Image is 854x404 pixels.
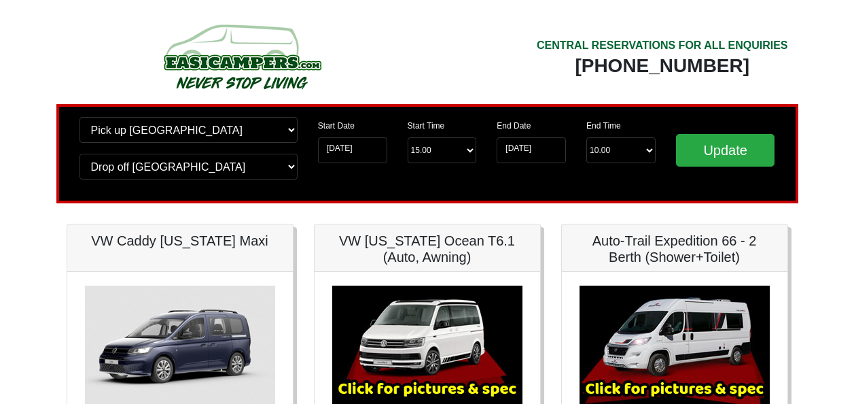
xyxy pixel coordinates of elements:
img: campers-checkout-logo.png [113,19,371,94]
h5: VW [US_STATE] Ocean T6.1 (Auto, Awning) [328,233,527,265]
label: End Time [586,120,621,132]
label: Start Date [318,120,355,132]
input: Return Date [497,137,566,163]
h5: Auto-Trail Expedition 66 - 2 Berth (Shower+Toilet) [575,233,774,265]
input: Start Date [318,137,387,163]
label: Start Time [408,120,445,132]
div: [PHONE_NUMBER] [537,54,788,78]
input: Update [676,134,775,167]
div: CENTRAL RESERVATIONS FOR ALL ENQUIRIES [537,37,788,54]
h5: VW Caddy [US_STATE] Maxi [81,233,279,249]
label: End Date [497,120,531,132]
